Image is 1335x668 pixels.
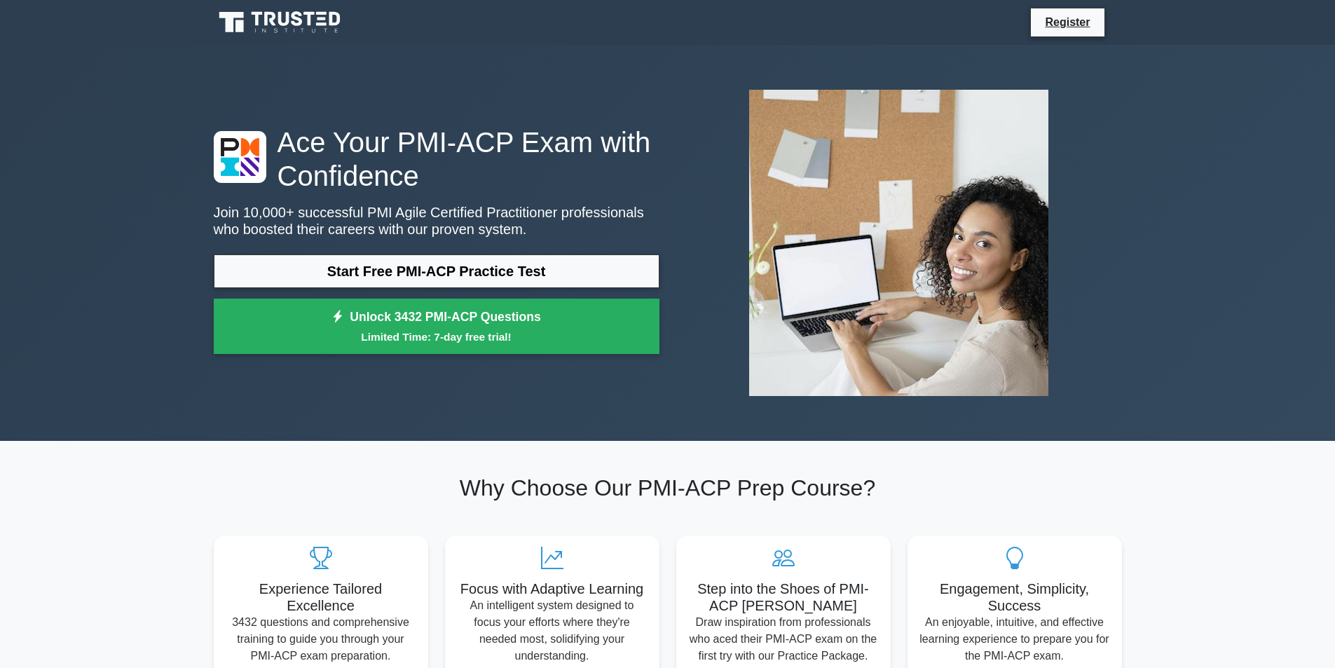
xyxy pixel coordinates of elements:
p: Join 10,000+ successful PMI Agile Certified Practitioner professionals who boosted their careers ... [214,204,659,238]
a: Register [1036,13,1098,31]
p: An enjoyable, intuitive, and effective learning experience to prepare you for the PMI-ACP exam. [919,614,1111,664]
a: Start Free PMI-ACP Practice Test [214,254,659,288]
small: Limited Time: 7-day free trial! [231,329,642,345]
h1: Ace Your PMI-ACP Exam with Confidence [214,125,659,193]
p: Draw inspiration from professionals who aced their PMI-ACP exam on the first try with our Practic... [687,614,879,664]
p: An intelligent system designed to focus your efforts where they're needed most, solidifying your ... [456,597,648,664]
h5: Focus with Adaptive Learning [456,580,648,597]
h5: Experience Tailored Excellence [225,580,417,614]
p: 3432 questions and comprehensive training to guide you through your PMI-ACP exam preparation. [225,614,417,664]
a: Unlock 3432 PMI-ACP QuestionsLimited Time: 7-day free trial! [214,299,659,355]
h5: Engagement, Simplicity, Success [919,580,1111,614]
h5: Step into the Shoes of PMI-ACP [PERSON_NAME] [687,580,879,614]
h2: Why Choose Our PMI-ACP Prep Course? [214,475,1122,501]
